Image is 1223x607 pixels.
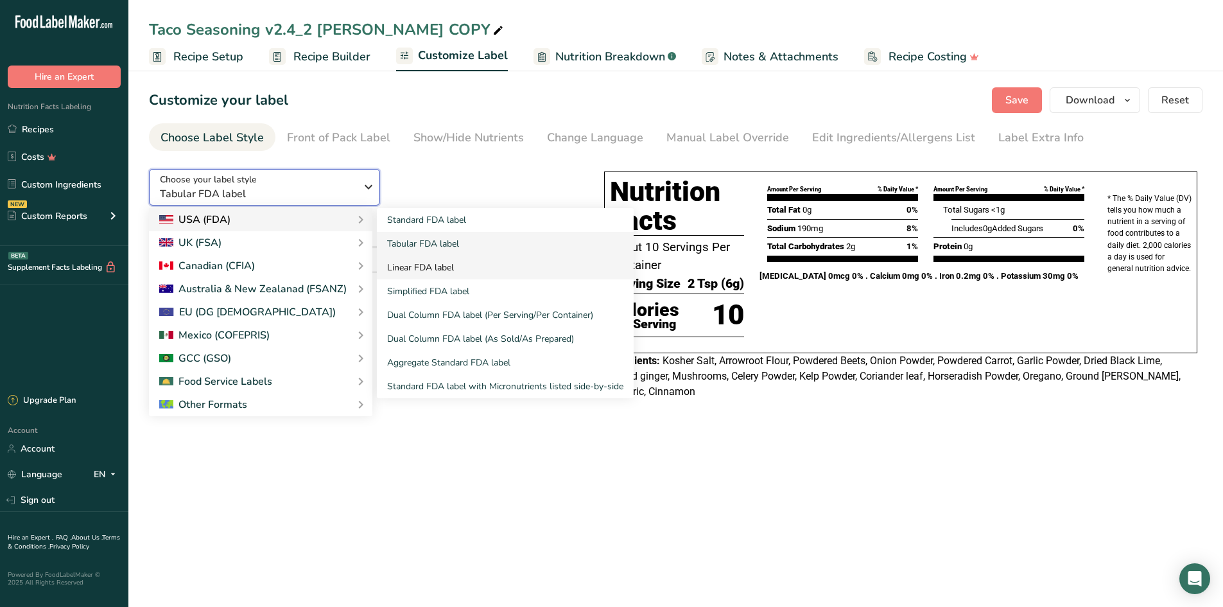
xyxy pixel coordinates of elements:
[604,355,1181,398] span: Kosher Salt, Arrowroot Flour, Powdered Beets, Onion Powder, Powdered Carrot, Garlic Powder, Dried...
[1107,193,1192,274] p: * The % Daily Value (DV) tells you how much a nutrient in a serving of food contributes to a dail...
[377,232,634,256] a: Tabular FDA label
[71,533,102,542] a: About Us .
[702,42,838,71] a: Notes & Attachments
[159,304,336,320] div: EU (DG [DEMOGRAPHIC_DATA])
[1066,92,1115,108] span: Download
[933,185,987,194] div: Amount Per Serving
[610,238,744,274] p: About 10 Servings Per Container
[8,66,121,88] button: Hire an Expert
[149,169,380,206] button: Choose your label style Tabular FDA label
[396,41,508,72] a: Customize Label
[610,301,679,320] p: Calories
[555,48,665,66] span: Nutrition Breakdown
[56,533,71,542] a: FAQ .
[666,129,789,146] div: Manual Label Override
[8,533,53,542] a: Hire an Expert .
[812,129,975,146] div: Edit Ingredients/Allergens List
[8,463,62,486] a: Language
[49,542,89,551] a: Privacy Policy
[159,354,173,363] img: 2Q==
[964,242,973,251] span: 0g
[413,129,524,146] div: Show/Hide Nutrients
[547,129,643,146] div: Change Language
[889,48,967,66] span: Recipe Costing
[906,240,918,253] span: 1%
[8,252,28,260] div: BETA
[533,42,676,71] a: Nutrition Breakdown
[688,274,744,294] span: 2 Tsp (6g)
[149,90,288,111] h1: Customize your label
[906,222,918,235] span: 8%
[377,351,634,374] a: Aggregate Standard FDA label
[377,256,634,279] a: Linear FDA label
[159,212,230,227] div: USA (FDA)
[767,242,844,251] span: Total Carbohydrates
[724,48,838,66] span: Notes & Attachments
[159,258,255,274] div: Canadian (CFIA)
[767,185,821,194] div: Amount Per Serving
[159,281,347,297] div: Australia & New Zealanad (FSANZ)
[992,87,1042,113] button: Save
[1179,563,1210,594] div: Open Intercom Messenger
[1050,87,1140,113] button: Download
[906,204,918,216] span: 0%
[1073,222,1084,235] span: 0%
[159,397,247,412] div: Other Formats
[159,374,272,389] div: Food Service Labels
[377,374,634,398] a: Standard FDA label with Micronutrients listed side-by-side
[377,279,634,303] a: Simplified FDA label
[160,129,264,146] div: Choose Label Style
[846,242,855,251] span: 2g
[759,270,1092,283] p: [MEDICAL_DATA] 0mcg 0% . Calcium 0mg 0% . Iron 0.2mg 0% . Potassium 30mg 0%
[8,209,87,223] div: Custom Reports
[951,224,1043,233] span: Includes Added Sugars
[933,242,962,251] span: Protein
[377,303,634,327] a: Dual Column FDA label (Per Serving/Per Container)
[149,18,506,41] div: Taco Seasoning v2.4_2 [PERSON_NAME] COPY
[94,467,121,482] div: EN
[767,205,801,215] span: Total Fat
[1044,185,1084,194] div: % Daily Value *
[610,274,681,294] span: Serving Size
[287,129,390,146] div: Front of Pack Label
[991,205,1005,215] span: <1g
[1148,87,1202,113] button: Reset
[1005,92,1028,108] span: Save
[418,47,508,64] span: Customize Label
[160,173,257,186] span: Choose your label style
[983,224,992,233] span: 0g
[712,294,744,337] p: 10
[610,319,679,330] p: Per Serving
[269,42,370,71] a: Recipe Builder
[797,224,823,233] span: 190mg
[149,42,243,71] a: Recipe Setup
[293,48,370,66] span: Recipe Builder
[1161,92,1189,108] span: Reset
[8,200,27,208] div: NEW
[610,177,744,236] h1: Nutrition Facts
[160,186,356,202] span: Tabular FDA label
[943,205,989,215] span: Total Sugars
[864,42,979,71] a: Recipe Costing
[8,571,121,586] div: Powered By FoodLabelMaker © 2025 All Rights Reserved
[159,328,270,343] div: Mexico (COFEPRIS)
[159,235,221,251] div: UK (FSA)
[767,224,795,233] span: Sodium
[377,327,634,351] a: Dual Column FDA label (As Sold/As Prepared)
[173,48,243,66] span: Recipe Setup
[159,351,231,366] div: GCC (GSO)
[8,394,76,407] div: Upgrade Plan
[377,208,634,232] a: Standard FDA label
[998,129,1084,146] div: Label Extra Info
[802,205,811,215] span: 0g
[878,185,918,194] div: % Daily Value *
[8,533,120,551] a: Terms & Conditions .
